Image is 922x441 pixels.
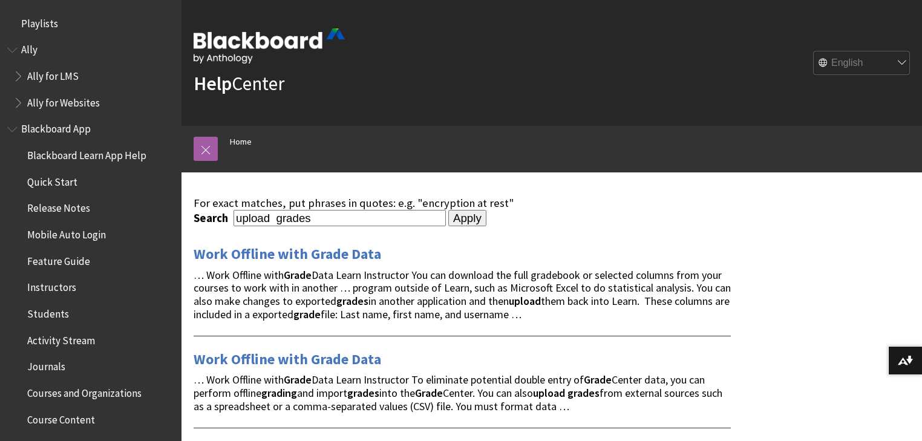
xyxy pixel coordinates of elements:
span: Instructors [27,278,76,294]
nav: Book outline for Playlists [7,13,174,34]
a: Work Offline with Grade Data [194,350,381,369]
span: Activity Stream [27,330,95,347]
span: Blackboard Learn App Help [27,145,146,162]
input: Apply [448,210,486,227]
a: HelpCenter [194,71,284,96]
span: Feature Guide [27,251,90,267]
img: Blackboard by Anthology [194,28,345,64]
strong: grades [347,386,379,400]
strong: upload [533,386,565,400]
div: For exact matches, put phrases in quotes: e.g. "encryption at rest" [194,197,731,210]
span: Courses and Organizations [27,383,142,399]
span: Playlists [21,13,58,30]
span: Quick Start [27,172,77,188]
strong: grades [567,386,600,400]
nav: Book outline for Anthology Ally Help [7,40,174,113]
span: Release Notes [27,198,90,215]
span: Course Content [27,410,95,426]
strong: Help [194,71,232,96]
strong: Grade [415,386,443,400]
span: … Work Offline with Data Learn Instructor You can download the full gradebook or selected columns... [194,268,731,321]
span: Mobile Auto Login [27,224,106,241]
strong: Grade [284,268,312,282]
span: Blackboard App [21,119,91,136]
select: Site Language Selector [814,51,911,76]
strong: Grade [584,373,612,387]
span: Ally [21,40,38,56]
strong: grade [293,307,321,321]
strong: upload [509,294,541,308]
span: Ally for Websites [27,93,100,109]
strong: grades [336,294,368,308]
strong: Grade [284,373,312,387]
span: Ally for LMS [27,66,79,82]
strong: grading [261,386,297,400]
span: Students [27,304,69,320]
a: Home [230,134,252,149]
span: Journals [27,357,65,373]
a: Work Offline with Grade Data [194,244,381,264]
span: … Work Offline with Data Learn Instructor To eliminate potential double entry of Center data, you... [194,373,722,413]
label: Search [194,211,231,225]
